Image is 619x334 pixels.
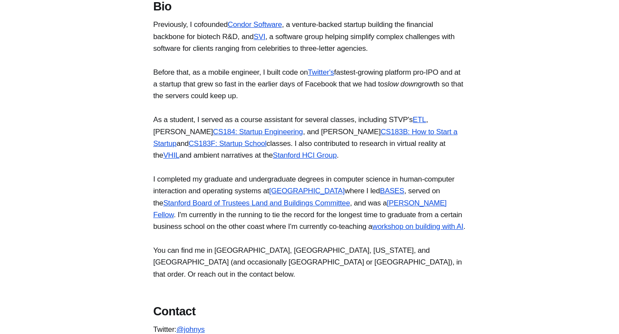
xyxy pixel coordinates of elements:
a: Stanford HCI Group [273,151,337,159]
a: VHIL [163,151,179,159]
p: As a student, I served as a course assistant for several classes, including STVP's , [PERSON_NAME... [153,114,466,161]
a: Stanford Board of Trustees Land and Buildings Committee [163,199,350,207]
p: Previously, I cofounded , a venture-backed startup building the financial backbone for biotech R&... [153,19,466,54]
a: @johnys [176,325,204,334]
a: workshop on building with AI [372,222,464,231]
p: Before that, as a mobile engineer, I built code on fastest-growing platform pro-IPO and at a star... [153,66,466,102]
a: SVI [254,33,265,41]
a: Condor Software [228,20,282,29]
a: [GEOGRAPHIC_DATA] [269,187,345,195]
a: CS183F: Startup School [188,139,267,148]
p: You can find me in [GEOGRAPHIC_DATA], [GEOGRAPHIC_DATA], [US_STATE], and [GEOGRAPHIC_DATA] (and o... [153,245,466,280]
a: [PERSON_NAME] Fellow [153,199,447,219]
a: Twitter's [308,68,334,76]
a: CS183B: How to Start a Startup [153,128,458,148]
a: CS184: Startup Engineering [213,128,303,136]
a: ETL [413,116,426,124]
p: I completed my graduate and undergraduate degrees in computer science in human-computer interacti... [153,173,466,232]
a: BASES [380,187,404,195]
em: slow down [384,80,418,88]
h2: Contact [153,304,466,319]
